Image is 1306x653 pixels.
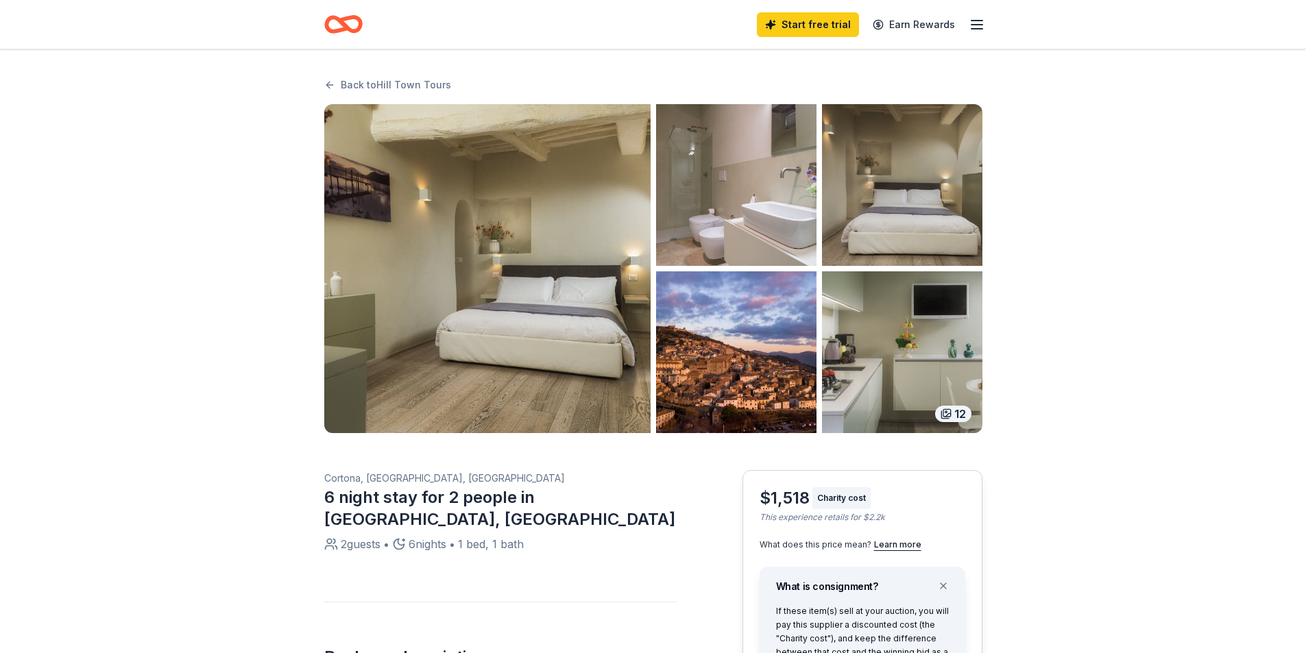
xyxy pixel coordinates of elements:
div: This experience retails for $2.2k [760,512,965,523]
div: • [449,536,455,552]
div: 2 guests [341,536,380,552]
a: Start free trial [757,12,859,37]
div: Charity cost [812,487,871,509]
div: $1,518 [760,487,810,509]
div: • [383,536,389,552]
span: What is consignment? [776,580,878,592]
a: Back toHill Town Tours [324,77,451,93]
div: 6 night stay for 2 people in [GEOGRAPHIC_DATA], [GEOGRAPHIC_DATA] [324,486,677,530]
div: Cortona, [GEOGRAPHIC_DATA], [GEOGRAPHIC_DATA] [324,470,677,486]
img: Listing photo [656,271,817,433]
img: Listing photo [822,104,982,266]
div: What does this price mean? [760,539,965,550]
img: Listing photo [822,271,982,433]
img: Listing photo [324,104,651,433]
div: 12 [935,406,971,422]
div: 1 bed, 1 bath [458,536,524,552]
button: Listing photoListing photoListing photoListing photoListing photo12 [324,104,982,433]
a: Home [324,8,363,40]
a: Earn Rewards [864,12,963,37]
img: Listing photo [656,104,817,266]
button: Learn more [874,539,921,550]
div: 6 nights [409,536,446,552]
